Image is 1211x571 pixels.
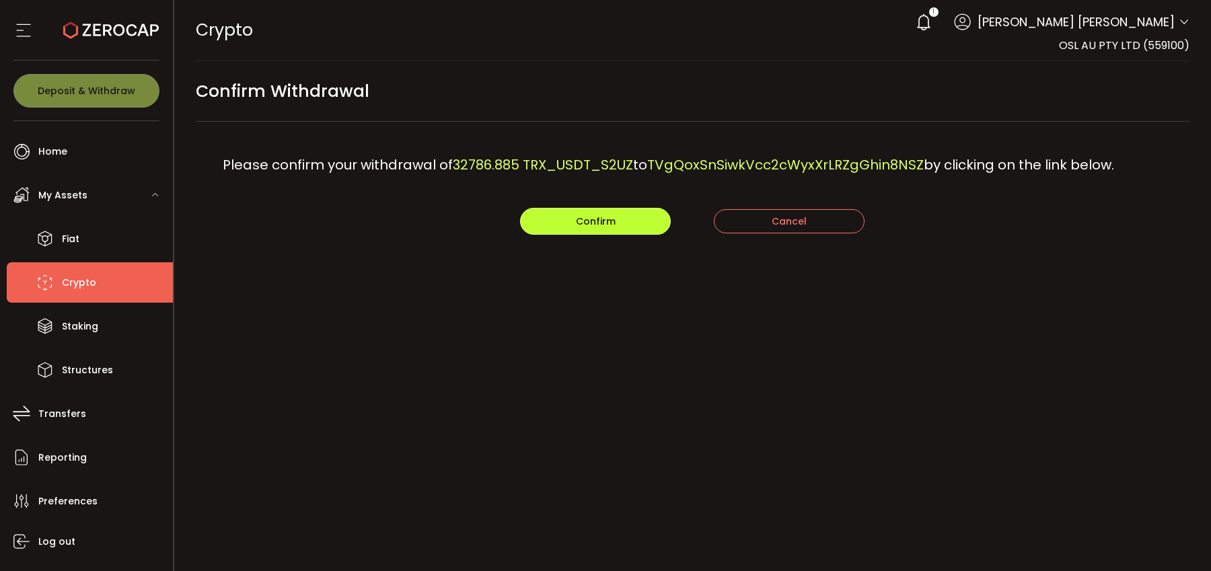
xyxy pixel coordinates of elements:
span: Preferences [38,492,98,511]
span: Staking [62,317,98,336]
span: Reporting [38,448,87,467]
span: Fiat [62,229,79,249]
span: Crypto [196,18,253,42]
span: [PERSON_NAME] [PERSON_NAME] [978,13,1175,31]
span: to [633,155,647,174]
button: Confirm [520,208,671,235]
span: 32786.885 TRX_USDT_S2UZ [453,155,633,174]
span: OSL AU PTY LTD (559100) [1059,38,1189,53]
span: Deposit & Withdraw [38,86,135,96]
span: Transfers [38,404,86,424]
iframe: Chat Widget [1051,426,1211,571]
span: 1 [932,7,934,17]
span: Structures [62,360,113,380]
button: Deposit & Withdraw [13,74,159,108]
span: Confirm Withdrawal [196,76,369,106]
span: Confirm [576,215,616,228]
span: Home [38,142,67,161]
span: Crypto [62,273,96,293]
span: Cancel [772,215,807,228]
span: Log out [38,532,75,551]
span: My Assets [38,186,87,205]
span: TVgQoxSnSiwkVcc2cWyxXrLRZgGhin8NSZ [647,155,924,174]
button: Cancel [714,209,865,233]
span: by clicking on the link below. [924,155,1114,174]
span: Please confirm your withdrawal of [223,155,453,174]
